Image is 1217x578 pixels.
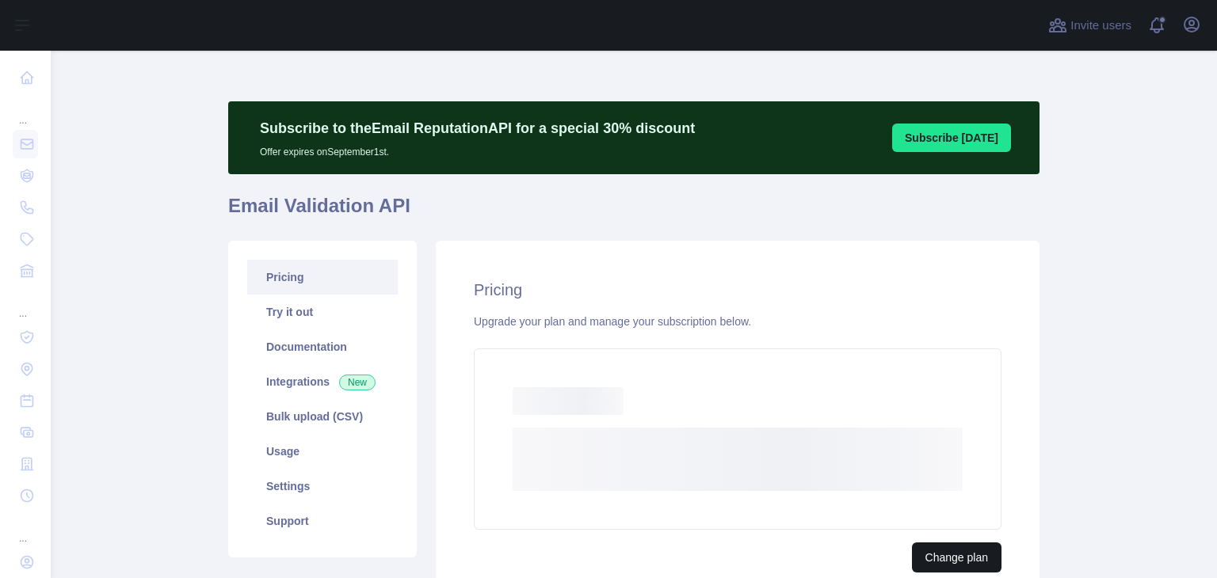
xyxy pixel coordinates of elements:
p: Offer expires on September 1st. [260,139,695,158]
span: Invite users [1070,17,1131,35]
button: Change plan [912,542,1001,572]
div: ... [13,288,38,320]
p: Subscribe to the Email Reputation API for a special 30 % discount [260,117,695,139]
a: Try it out [247,295,398,329]
button: Subscribe [DATE] [892,124,1011,152]
div: Upgrade your plan and manage your subscription below. [474,314,1001,329]
button: Invite users [1045,13,1135,38]
a: Documentation [247,329,398,364]
h2: Pricing [474,279,1001,301]
h1: Email Validation API [228,193,1040,231]
div: ... [13,95,38,127]
a: Support [247,504,398,538]
a: Pricing [247,260,398,295]
a: Settings [247,469,398,504]
a: Usage [247,434,398,469]
span: New [339,375,376,390]
a: Integrations New [247,364,398,399]
div: ... [13,513,38,545]
a: Bulk upload (CSV) [247,399,398,434]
